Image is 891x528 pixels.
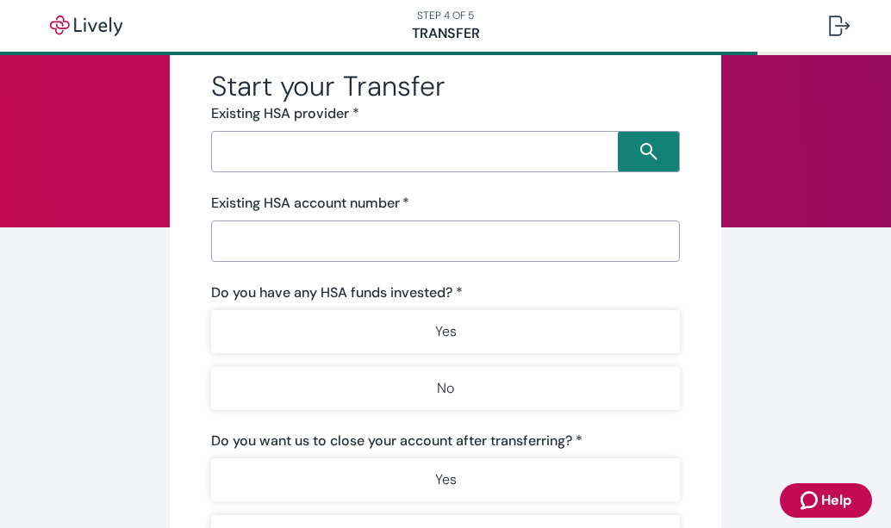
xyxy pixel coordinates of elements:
p: Yes [435,469,457,490]
svg: Zendesk support icon [801,490,821,511]
button: Zendesk support iconHelp [780,483,872,518]
span: Help [821,490,851,511]
p: No [437,378,454,399]
p: Yes [435,321,457,342]
label: Existing HSA provider * [211,103,359,124]
button: Search icon [618,131,680,172]
svg: Search icon [640,143,657,160]
button: No [211,367,680,410]
img: Lively [38,16,134,36]
label: Do you have any HSA funds invested? * [211,283,463,303]
input: Search input [216,140,618,164]
h2: Start your Transfer [211,69,680,103]
label: Existing HSA account number [211,193,409,214]
button: Yes [211,310,680,353]
label: Do you want us to close your account after transferring? * [211,431,583,451]
button: Log out [815,5,863,47]
button: Yes [211,458,680,501]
